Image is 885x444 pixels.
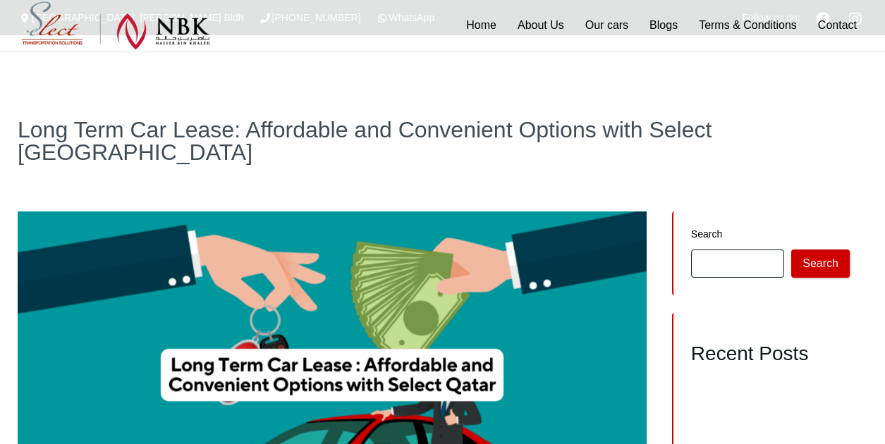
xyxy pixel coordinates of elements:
h1: Long Term Car Lease: Affordable and Convenient Options with Select [GEOGRAPHIC_DATA] [18,118,867,164]
a: Conquer Every Journey with the Best SUV Rental in [GEOGRAPHIC_DATA] – Your Complete Select Rent a... [691,379,843,420]
h2: Recent Posts [691,342,850,366]
label: Search [691,229,850,239]
img: Select Rent a Car [21,1,210,50]
button: Search [791,249,850,278]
